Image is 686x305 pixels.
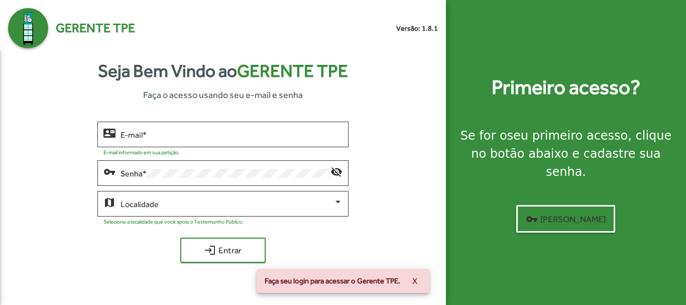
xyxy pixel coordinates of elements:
span: Faça o acesso usando seu e-mail e senha [143,88,303,101]
img: Logo Gerente [8,8,48,48]
small: Versão: 1.8.1 [396,23,438,34]
strong: Seja Bem Vindo ao [98,58,348,84]
mat-icon: contact_mail [103,127,116,139]
button: X [404,272,425,290]
span: Gerente TPE [237,61,348,81]
div: Se for o , clique no botão abaixo e cadastre sua senha. [458,127,674,181]
mat-hint: E-mail informado em sua petição. [103,149,180,155]
span: Entrar [189,241,257,259]
span: Gerente TPE [56,19,135,38]
mat-icon: map [103,196,116,208]
button: Entrar [180,238,266,263]
mat-icon: vpn_key [526,213,538,225]
mat-icon: vpn_key [103,165,116,177]
mat-hint: Selecione a localidade que você apoia o Testemunho Público. [103,219,244,225]
strong: Primeiro acesso? [492,72,640,103]
span: [PERSON_NAME] [526,210,606,228]
mat-icon: visibility_off [330,165,342,177]
span: Faça seu login para acessar o Gerente TPE. [265,276,400,286]
span: X [412,272,417,290]
strong: seu primeiro acesso [507,129,628,143]
button: [PERSON_NAME] [516,205,615,233]
mat-icon: login [204,244,216,256]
